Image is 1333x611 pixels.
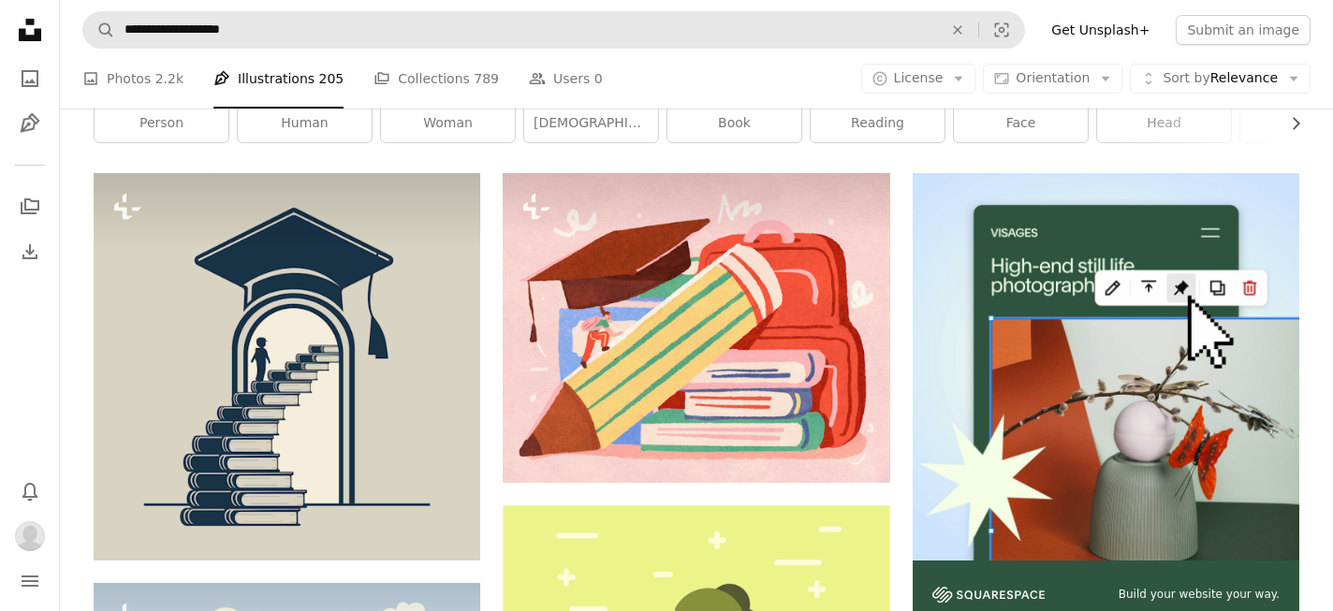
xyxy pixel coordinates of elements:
a: A graduation cap on top of a stack of books [94,357,480,374]
button: Visual search [979,12,1024,48]
button: Orientation [983,64,1122,94]
button: scroll list to the right [1279,105,1299,142]
img: School supplies, books, and a graduation cap. [503,173,889,483]
a: Download History [11,233,49,270]
a: School supplies, books, and a graduation cap. [503,319,889,336]
button: Submit an image [1176,15,1311,45]
span: License [894,70,944,85]
button: Clear [937,12,978,48]
img: Avatar of user Alexandra Hauffen [15,521,45,551]
a: Photos 2.2k [82,49,183,109]
a: face [954,105,1088,142]
span: Sort by [1163,70,1209,85]
span: Build your website your way. [1119,587,1280,603]
a: person [95,105,228,142]
form: Find visuals sitewide [82,11,1025,49]
span: 2.2k [155,68,183,89]
a: Get Unsplash+ [1040,15,1161,45]
span: 0 [594,68,603,89]
img: file-1723602894256-972c108553a7image [913,173,1299,560]
a: head [1097,105,1231,142]
a: Illustrations [11,105,49,142]
a: reading [811,105,945,142]
img: A graduation cap on top of a stack of books [94,173,480,560]
button: Menu [11,562,49,600]
a: book [667,105,801,142]
img: file-1606177908946-d1eed1cbe4f5image [932,587,1045,603]
a: Collections 789 [374,49,499,109]
button: Sort byRelevance [1130,64,1311,94]
span: Relevance [1163,69,1278,88]
a: Photos [11,60,49,97]
a: Users 0 [529,49,603,109]
a: [DEMOGRAPHIC_DATA] [524,105,658,142]
button: License [861,64,976,94]
a: woman [381,105,515,142]
a: Collections [11,188,49,225]
span: Orientation [1016,70,1090,85]
span: 789 [474,68,499,89]
button: Search Unsplash [83,12,115,48]
a: human [238,105,372,142]
button: Profile [11,517,49,555]
a: Home — Unsplash [11,11,49,52]
button: Notifications [11,473,49,510]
